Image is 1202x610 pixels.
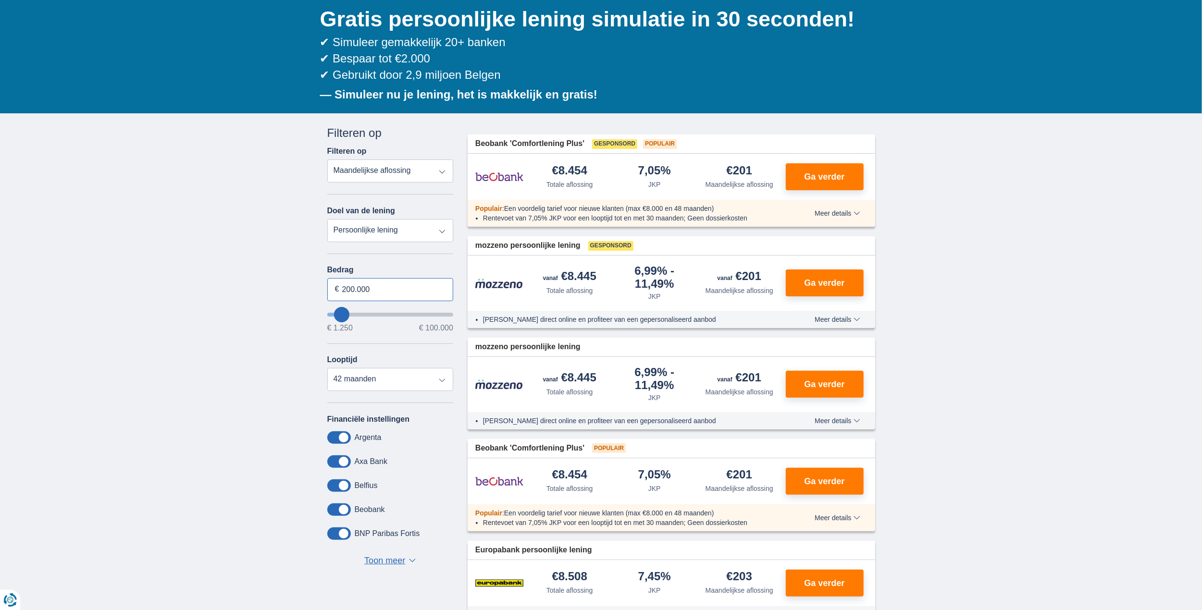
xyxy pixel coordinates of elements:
div: : [468,508,787,518]
button: Ga verder [786,269,864,296]
div: JKP [648,586,661,595]
span: Meer details [815,417,860,424]
button: Ga verder [786,570,864,597]
div: Maandelijkse aflossing [706,586,773,595]
span: Beobank 'Comfortlening Plus' [475,443,584,454]
div: Totale aflossing [546,484,593,493]
div: €8.445 [543,270,596,284]
span: Populair [475,509,502,517]
label: Filteren op [327,147,367,156]
div: 7,05% [638,165,671,178]
li: Rentevoet van 7,05% JKP voor een looptijd tot en met 30 maanden; Geen dossierkosten [483,213,780,223]
div: JKP [648,484,661,493]
div: ✔ Simuleer gemakkelijk 20+ banken ✔ Bespaar tot €2.000 ✔ Gebruikt door 2,9 miljoen Belgen [320,34,875,84]
span: Ga verder [804,579,844,587]
input: wantToBorrow [327,313,454,317]
span: Beobank 'Comfortlening Plus' [475,138,584,149]
span: € [335,284,339,295]
label: Beobank [355,505,385,514]
label: Financiële instellingen [327,415,410,424]
span: € 100.000 [419,324,453,332]
div: 7,05% [638,469,671,482]
button: Ga verder [786,163,864,190]
button: Ga verder [786,371,864,398]
div: Totale aflossing [546,286,593,295]
div: Maandelijkse aflossing [706,180,773,189]
div: JKP [648,180,661,189]
span: Gesponsord [588,241,633,251]
div: €8.508 [552,571,587,584]
div: : [468,204,787,213]
label: Belfius [355,481,378,490]
button: Meer details [807,209,867,217]
div: Maandelijkse aflossing [706,387,773,397]
button: Meer details [807,417,867,425]
div: Maandelijkse aflossing [706,286,773,295]
div: JKP [648,292,661,301]
div: JKP [648,393,661,403]
div: €201 [718,270,761,284]
div: 7,45% [638,571,671,584]
div: €8.445 [543,372,596,385]
div: Filteren op [327,125,454,141]
img: product.pl.alt Europabank [475,571,523,595]
div: 6,99% [616,366,694,391]
button: Meer details [807,316,867,323]
button: Ga verder [786,468,864,495]
label: Doel van de lening [327,207,395,215]
span: Europabank persoonlijke lening [475,545,592,556]
b: — Simuleer nu je lening, het is makkelijk en gratis! [320,88,598,101]
div: Totale aflossing [546,387,593,397]
span: ▼ [409,559,416,562]
div: €201 [727,165,752,178]
img: product.pl.alt Beobank [475,469,523,493]
span: Populair [475,205,502,212]
span: Toon meer [364,555,405,567]
div: 6,99% [616,265,694,290]
img: product.pl.alt Mozzeno [475,278,523,289]
img: product.pl.alt Mozzeno [475,379,523,390]
div: €201 [727,469,752,482]
span: mozzeno persoonlijke lening [475,240,581,251]
span: € 1.250 [327,324,353,332]
div: €201 [718,372,761,385]
span: Ga verder [804,279,844,287]
div: €203 [727,571,752,584]
span: mozzeno persoonlijke lening [475,342,581,353]
span: Ga verder [804,380,844,389]
div: €8.454 [552,165,587,178]
div: Maandelijkse aflossing [706,484,773,493]
li: [PERSON_NAME] direct online en profiteer van een gepersonaliseerd aanbod [483,416,780,426]
li: [PERSON_NAME] direct online en profiteer van een gepersonaliseerd aanbod [483,315,780,324]
li: Rentevoet van 7,05% JKP voor een looptijd tot en met 30 maanden; Geen dossierkosten [483,518,780,527]
span: Ga verder [804,477,844,486]
span: Populair [592,443,626,453]
span: Een voordelig tarief voor nieuwe klanten (max €8.000 en 48 maanden) [504,509,714,517]
button: Meer details [807,514,867,522]
div: €8.454 [552,469,587,482]
span: Ga verder [804,172,844,181]
label: Argenta [355,433,382,442]
label: BNP Paribas Fortis [355,529,420,538]
label: Looptijd [327,355,358,364]
div: Totale aflossing [546,586,593,595]
label: Axa Bank [355,457,387,466]
span: Meer details [815,210,860,217]
label: Bedrag [327,266,454,274]
button: Toon meer ▼ [361,554,419,568]
h1: Gratis persoonlijke lening simulatie in 30 seconden! [320,4,875,34]
span: Populair [643,139,677,149]
span: Gesponsord [592,139,637,149]
span: Een voordelig tarief voor nieuwe klanten (max €8.000 en 48 maanden) [504,205,714,212]
span: Meer details [815,316,860,323]
img: product.pl.alt Beobank [475,165,523,189]
span: Meer details [815,514,860,521]
div: Totale aflossing [546,180,593,189]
